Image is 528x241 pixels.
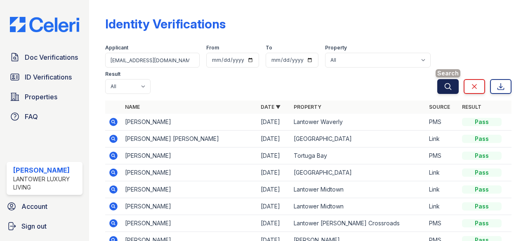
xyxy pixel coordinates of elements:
td: Lantower [PERSON_NAME] Crossroads [290,215,426,232]
td: Lantower Waverly [290,114,426,131]
label: Result [105,71,120,77]
td: [PERSON_NAME] [122,198,257,215]
a: Doc Verifications [7,49,82,66]
td: [GEOGRAPHIC_DATA] [290,164,426,181]
td: Link [426,164,459,181]
label: Applicant [105,44,128,51]
div: Pass [462,168,502,177]
div: Pass [462,118,502,126]
td: [DATE] [257,164,290,181]
div: Pass [462,135,502,143]
td: [PERSON_NAME] [122,181,257,198]
td: [PERSON_NAME] [PERSON_NAME] [122,131,257,147]
td: Link [426,181,459,198]
td: [PERSON_NAME] [122,114,257,131]
td: Lantower Midtown [290,198,426,215]
a: Name [125,104,140,110]
td: Link [426,198,459,215]
td: [DATE] [257,198,290,215]
span: Sign out [21,221,47,231]
span: ID Verifications [25,72,72,82]
td: [PERSON_NAME] [122,147,257,164]
td: [DATE] [257,131,290,147]
td: [PERSON_NAME] [122,215,257,232]
label: From [206,44,219,51]
div: Pass [462,219,502,227]
div: Pass [462,152,502,160]
div: [PERSON_NAME] [13,165,79,175]
span: Account [21,201,47,211]
td: Lantower Midtown [290,181,426,198]
span: Properties [25,92,57,102]
div: Pass [462,185,502,194]
input: Search by name or phone number [105,53,200,68]
a: ID Verifications [7,69,82,85]
img: CE_Logo_Blue-a8612792a0a2168367f1c8372b55b34899dd931a85d93a1a3d3e32e68fde9ad4.png [3,17,86,33]
td: [PERSON_NAME] [122,164,257,181]
label: Property [325,44,347,51]
div: Pass [462,202,502,211]
td: PMS [426,114,459,131]
a: FAQ [7,108,82,125]
td: Link [426,131,459,147]
span: Search [436,69,460,77]
td: [GEOGRAPHIC_DATA] [290,131,426,147]
button: Search [437,79,459,94]
span: Doc Verifications [25,52,78,62]
a: Property [294,104,321,110]
a: Account [3,198,86,215]
div: Identity Verifications [105,16,226,31]
td: [DATE] [257,147,290,164]
div: Lantower Luxury Living [13,175,79,192]
td: [DATE] [257,114,290,131]
td: [DATE] [257,181,290,198]
a: Properties [7,89,82,105]
td: Tortuga Bay [290,147,426,164]
a: Date ▼ [261,104,280,110]
label: To [266,44,272,51]
td: [DATE] [257,215,290,232]
a: Result [462,104,481,110]
td: PMS [426,147,459,164]
a: Source [429,104,450,110]
td: PMS [426,215,459,232]
span: FAQ [25,112,38,122]
a: Sign out [3,218,86,234]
